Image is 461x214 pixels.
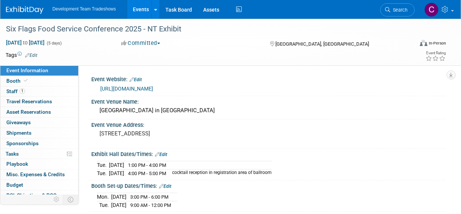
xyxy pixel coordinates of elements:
div: Event Venue Name: [91,96,446,106]
a: Staff1 [0,86,78,97]
span: Budget [6,182,23,188]
span: Staff [6,88,25,94]
span: Sponsorships [6,140,39,146]
td: Tue. [97,201,111,209]
span: 1 [19,88,25,94]
div: Event Rating [425,51,446,55]
td: [DATE] [109,169,124,177]
a: Shipments [0,128,78,138]
div: Booth Set-up Dates/Times: [91,180,446,190]
div: Event Format [382,39,446,50]
a: Edit [155,152,167,157]
td: Tue. [97,169,109,177]
a: Edit [129,77,142,82]
span: [GEOGRAPHIC_DATA], [GEOGRAPHIC_DATA] [275,41,369,47]
a: Search [380,3,415,16]
img: Courtney Perkins [424,3,439,17]
button: Committed [119,39,163,47]
span: Travel Reservations [6,98,52,104]
td: [DATE] [111,193,126,201]
a: Edit [25,53,37,58]
span: Playbook [6,161,28,167]
i: Booth reservation complete [24,79,28,83]
span: [DATE] [DATE] [6,39,45,46]
a: Budget [0,180,78,190]
span: Tasks [6,151,19,157]
a: Misc. Expenses & Credits [0,169,78,180]
td: Toggle Event Tabs [63,195,79,204]
a: Travel Reservations [0,97,78,107]
td: [DATE] [111,201,126,209]
div: Exhibit Hall Dates/Times: [91,149,446,158]
span: 3:00 PM - 6:00 PM [130,194,168,200]
span: Event Information [6,67,48,73]
div: Event Website: [91,74,446,83]
a: Sponsorships [0,138,78,149]
img: ExhibitDay [6,6,43,14]
a: Edit [159,184,171,189]
span: Search [390,7,407,13]
td: Tue. [97,161,109,169]
td: Tags [6,51,37,59]
pre: [STREET_ADDRESS] [100,130,231,137]
span: (5 days) [46,41,62,46]
span: 4:00 PM - 5:00 PM [128,171,166,176]
td: Mon. [97,193,111,201]
span: Asset Reservations [6,109,51,115]
span: ROI, Objectives & ROO [6,192,57,198]
a: Tasks [0,149,78,159]
div: In-Person [428,40,446,46]
td: Personalize Event Tab Strip [50,195,63,204]
span: Booth [6,78,29,84]
td: [DATE] [109,161,124,169]
span: 1:00 PM - 4:00 PM [128,162,166,168]
span: Shipments [6,130,31,136]
div: Six Flags Food Service Conference 2025 - NT Exhibit [3,22,408,36]
img: Format-Inperson.png [420,40,427,46]
a: Booth [0,76,78,86]
div: Event Venue Address: [91,119,446,129]
td: cocktail reception in registration area of ballroom [168,169,272,177]
span: 9:00 AM - 12:00 PM [130,202,171,208]
span: to [22,40,29,46]
a: ROI, Objectives & ROO [0,190,78,201]
a: [URL][DOMAIN_NAME] [100,86,153,92]
a: Playbook [0,159,78,169]
span: Misc. Expenses & Credits [6,171,65,177]
span: Development Team Tradeshows [52,6,116,12]
a: Event Information [0,65,78,76]
span: Giveaways [6,119,31,125]
div: [GEOGRAPHIC_DATA] in [GEOGRAPHIC_DATA] [97,105,440,116]
a: Asset Reservations [0,107,78,117]
a: Giveaways [0,117,78,128]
